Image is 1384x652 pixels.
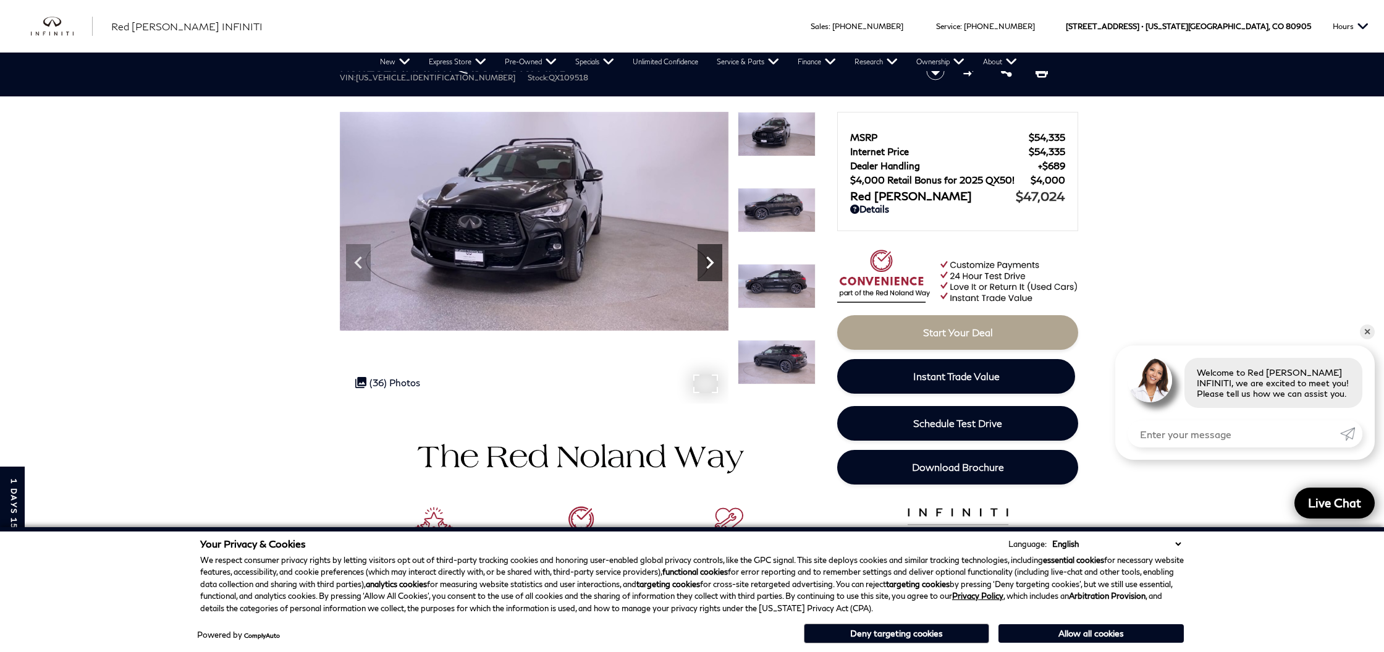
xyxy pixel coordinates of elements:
div: Welcome to Red [PERSON_NAME] INFINITI, we are excited to meet you! Please tell us how we can assi... [1184,358,1362,408]
a: Schedule Test Drive [837,406,1078,441]
span: $689 [1038,160,1065,171]
span: $54,335 [1029,146,1065,157]
a: Start Your Deal [837,315,1078,350]
span: : [829,22,830,31]
img: New 2025 BLACK OBSIDIAN INFINITI SPORT AWD image 3 [738,112,816,156]
a: Finance [788,53,845,71]
span: [US_VEHICLE_IDENTIFICATION_NUMBER] [356,73,515,82]
a: Internet Price $54,335 [850,146,1065,157]
span: $4,000 Retail Bonus for 2025 QX50! [850,174,1031,185]
a: Instant Trade Value [837,359,1075,394]
span: : [960,22,962,31]
select: Language Select [1049,538,1184,550]
a: Express Store [420,53,496,71]
div: Previous [346,244,371,281]
span: Internet Price [850,146,1029,157]
a: Download Brochure [837,450,1078,485]
button: Deny targeting cookies [804,624,989,643]
input: Enter your message [1128,420,1340,447]
a: [PHONE_NUMBER] [832,22,903,31]
strong: Arbitration Provision [1069,591,1146,601]
img: New 2025 BLACK OBSIDIAN INFINITI SPORT AWD image 3 [340,112,728,331]
span: VIN: [340,73,356,82]
span: Sales [811,22,829,31]
a: Specials [566,53,623,71]
button: Compare Vehicle [961,62,980,80]
a: $4,000 Retail Bonus for 2025 QX50! $4,000 [850,174,1065,185]
a: Pre-Owned [496,53,566,71]
a: Unlimited Confidence [623,53,707,71]
a: Privacy Policy [952,591,1003,601]
img: New 2025 BLACK OBSIDIAN INFINITI SPORT AWD image 6 [738,340,816,384]
span: $54,335 [1029,132,1065,143]
span: Live Chat [1302,495,1367,510]
strong: analytics cookies [366,579,427,589]
a: Service & Parts [707,53,788,71]
strong: functional cookies [662,567,728,577]
p: We respect consumer privacy rights by letting visitors opt out of third-party tracking cookies an... [200,554,1184,615]
span: Your Privacy & Cookies [200,538,306,549]
button: Allow all cookies [998,624,1184,643]
a: Details [850,203,1065,214]
a: Dealer Handling $689 [850,160,1065,171]
a: New [371,53,420,71]
span: $4,000 [1031,174,1065,185]
span: MSRP [850,132,1029,143]
a: Submit [1340,420,1362,447]
div: Language: [1008,540,1047,548]
a: Red [PERSON_NAME] $47,024 [850,188,1065,203]
a: Research [845,53,907,71]
a: Red [PERSON_NAME] INFINITI [111,19,263,34]
span: Schedule Test Drive [913,417,1002,429]
div: Powered by [197,631,280,639]
img: INFINITI [31,17,93,36]
nav: Main Navigation [371,53,1026,71]
div: Next [698,244,722,281]
a: Live Chat [1294,488,1375,519]
span: Download Brochure [912,461,1004,473]
div: (36) Photos [349,371,426,394]
img: infinitipremiumcare.png [898,505,1018,554]
span: Service [936,22,960,31]
a: About [974,53,1026,71]
a: [STREET_ADDRESS] • [US_STATE][GEOGRAPHIC_DATA], CO 80905 [1066,22,1311,31]
span: Red [PERSON_NAME] INFINITI [111,20,263,32]
span: Red [PERSON_NAME] [850,189,1016,203]
img: Agent profile photo [1128,358,1172,402]
a: infiniti [31,17,93,36]
span: Instant Trade Value [913,370,1000,382]
img: New 2025 BLACK OBSIDIAN INFINITI SPORT AWD image 5 [738,264,816,308]
a: MSRP $54,335 [850,132,1065,143]
span: $47,024 [1016,188,1065,203]
span: Start Your Deal [923,326,993,338]
strong: essential cookies [1043,555,1104,565]
span: QX109518 [549,73,588,82]
a: [PHONE_NUMBER] [964,22,1035,31]
a: ComplyAuto [244,632,280,639]
span: Dealer Handling [850,160,1038,171]
span: Stock: [528,73,549,82]
strong: targeting cookies [886,579,950,589]
img: New 2025 BLACK OBSIDIAN INFINITI SPORT AWD image 4 [738,188,816,232]
a: Ownership [907,53,974,71]
strong: targeting cookies [636,579,700,589]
